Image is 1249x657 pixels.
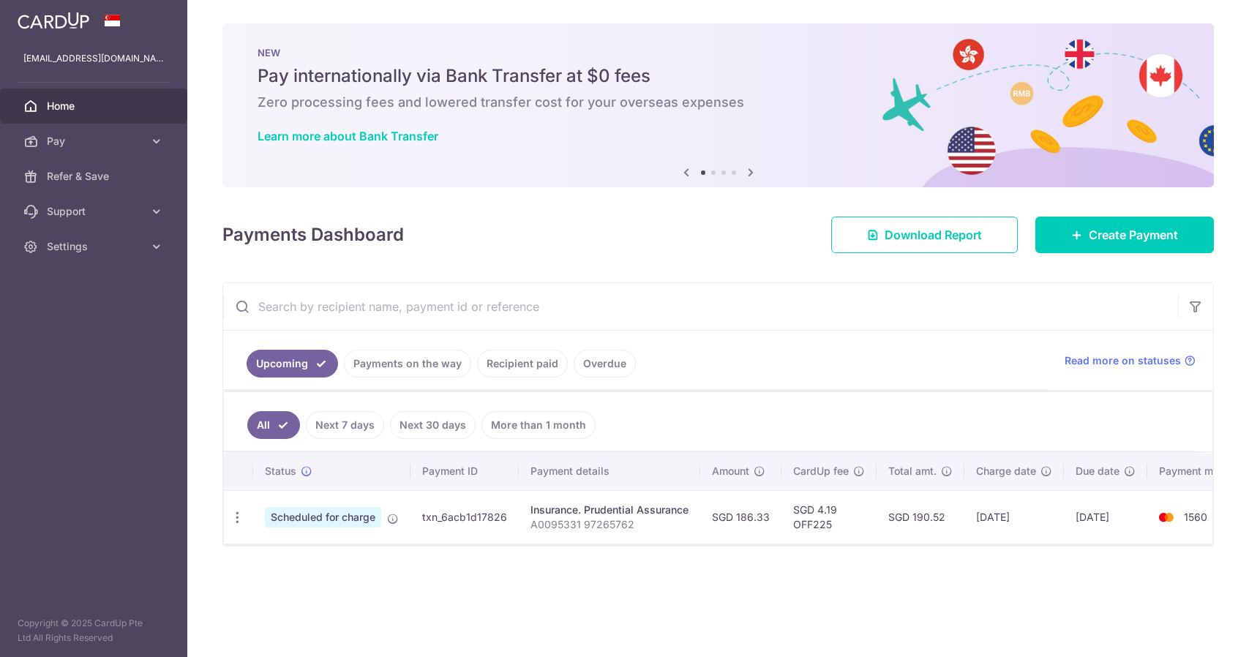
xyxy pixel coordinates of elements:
[344,350,471,378] a: Payments on the way
[258,94,1179,111] h6: Zero processing fees and lowered transfer cost for your overseas expenses
[258,47,1179,59] p: NEW
[888,464,937,478] span: Total amt.
[390,411,476,439] a: Next 30 days
[47,169,143,184] span: Refer & Save
[781,490,877,544] td: SGD 4.19 OFF225
[265,507,381,528] span: Scheduled for charge
[530,503,689,517] div: Insurance. Prudential Assurance
[793,464,849,478] span: CardUp fee
[831,217,1018,253] a: Download Report
[258,129,438,143] a: Learn more about Bank Transfer
[1035,217,1214,253] a: Create Payment
[885,226,982,244] span: Download Report
[247,411,300,439] a: All
[222,222,404,248] h4: Payments Dashboard
[258,64,1179,88] h5: Pay internationally via Bank Transfer at $0 fees
[1152,508,1181,526] img: Bank Card
[18,12,89,29] img: CardUp
[47,134,143,149] span: Pay
[1076,464,1119,478] span: Due date
[700,490,781,544] td: SGD 186.33
[976,464,1036,478] span: Charge date
[306,411,384,439] a: Next 7 days
[964,490,1064,544] td: [DATE]
[47,99,143,113] span: Home
[247,350,338,378] a: Upcoming
[1065,353,1181,368] span: Read more on statuses
[222,23,1214,187] img: Bank transfer banner
[519,452,700,490] th: Payment details
[1064,490,1147,544] td: [DATE]
[530,517,689,532] p: A0095331 97265762
[1089,226,1178,244] span: Create Payment
[1065,353,1196,368] a: Read more on statuses
[1184,511,1207,523] span: 1560
[410,452,519,490] th: Payment ID
[574,350,636,378] a: Overdue
[481,411,596,439] a: More than 1 month
[23,51,164,66] p: [EMAIL_ADDRESS][DOMAIN_NAME]
[47,204,143,219] span: Support
[265,464,296,478] span: Status
[223,283,1178,330] input: Search by recipient name, payment id or reference
[712,464,749,478] span: Amount
[410,490,519,544] td: txn_6acb1d17826
[877,490,964,544] td: SGD 190.52
[47,239,143,254] span: Settings
[477,350,568,378] a: Recipient paid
